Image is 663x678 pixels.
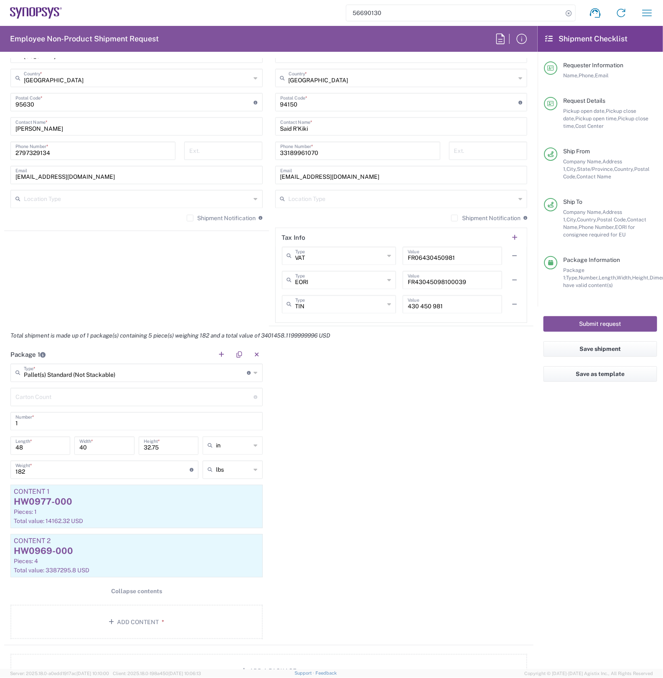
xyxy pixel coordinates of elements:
span: Email [595,72,609,79]
span: Pickup open date, [563,108,606,114]
div: HW0969-000 [14,545,259,558]
h2: Shipment Checklist [545,34,627,44]
span: Phone Number, [579,224,615,230]
button: Collapse contents [10,584,263,599]
input: Shipment, tracking or reference number [346,5,563,21]
span: Collapse contents [111,587,162,595]
span: Company Name, [563,209,602,215]
span: Copyright © [DATE]-[DATE] Agistix Inc., All Rights Reserved [524,670,653,678]
button: Save shipment [544,341,657,357]
span: Name, [563,72,579,79]
span: Pickup open time, [575,115,618,122]
span: Country, [577,216,597,223]
span: Postal Code, [597,216,627,223]
span: Cost Center [575,123,604,129]
span: [DATE] 10:10:00 [76,671,109,676]
span: Country, [614,166,634,172]
button: Submit request [544,316,657,332]
span: City, [566,166,577,172]
span: Number, [579,274,599,281]
div: HW0977-000 [14,496,259,508]
span: Server: 2025.18.0-a0edd1917ac [10,671,109,676]
a: Support [295,671,315,676]
span: Company Name, [563,158,602,165]
span: Package 1: [563,267,584,281]
em: Total shipment is made up of 1 package(s) containing 5 piece(s) weighing 182 and a total value of... [4,332,336,339]
span: Length, [599,274,617,281]
h2: Package 1 [10,350,46,359]
div: Content 1 [14,488,259,496]
span: City, [566,216,577,223]
div: Content 2 [14,538,259,545]
a: Feedback [315,671,337,676]
div: Pieces: 4 [14,558,259,565]
span: Phone, [579,72,595,79]
div: Pieces: 1 [14,508,259,516]
span: Requester Information [563,62,623,69]
label: Shipment Notification [451,215,521,221]
h2: Tax Info [282,234,306,242]
span: Request Details [563,97,605,104]
span: Ship From [563,148,590,155]
span: Width, [617,274,632,281]
span: Contact Name [577,173,611,180]
button: Save as template [544,366,657,382]
span: Height, [632,274,650,281]
button: Add Content* [10,605,263,639]
div: Total value: 3387295.8 USD [14,567,259,574]
span: Client: 2025.18.0-198a450 [113,671,201,676]
span: Type, [566,274,579,281]
span: Ship To [563,198,582,205]
h2: Employee Non-Product Shipment Request [10,34,159,44]
div: Total value: 14162.32 USD [14,518,259,525]
span: [DATE] 10:06:13 [168,671,201,676]
span: Package Information [563,256,620,263]
label: Shipment Notification [187,215,256,221]
span: State/Province, [577,166,614,172]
